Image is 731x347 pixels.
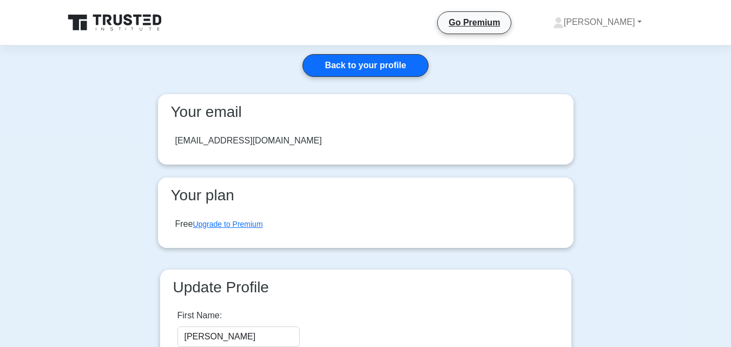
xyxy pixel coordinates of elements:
[167,103,565,121] h3: Your email
[175,134,322,147] div: [EMAIL_ADDRESS][DOMAIN_NAME]
[177,309,222,322] label: First Name:
[169,278,563,297] h3: Update Profile
[175,218,263,231] div: Free
[302,54,428,77] a: Back to your profile
[193,220,262,228] a: Upgrade to Premium
[167,186,565,205] h3: Your plan
[442,16,506,29] a: Go Premium
[527,11,668,33] a: [PERSON_NAME]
